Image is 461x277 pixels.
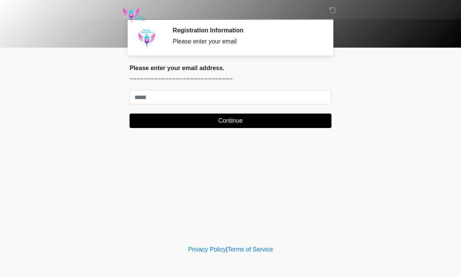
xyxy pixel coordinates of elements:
img: Rapid Recovery Mobile IV Logo [122,6,148,25]
p: ~~~~~~~~~~~~~~~~~~~~~~~~~~~~~ [130,75,331,84]
a: Terms of Service [227,246,273,253]
a: | [226,246,227,253]
a: Privacy Policy [188,246,226,253]
h2: Please enter your email address. [130,64,331,72]
div: Please enter your email [173,37,320,46]
button: Continue [130,114,331,128]
img: Agent Avatar [135,27,158,50]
